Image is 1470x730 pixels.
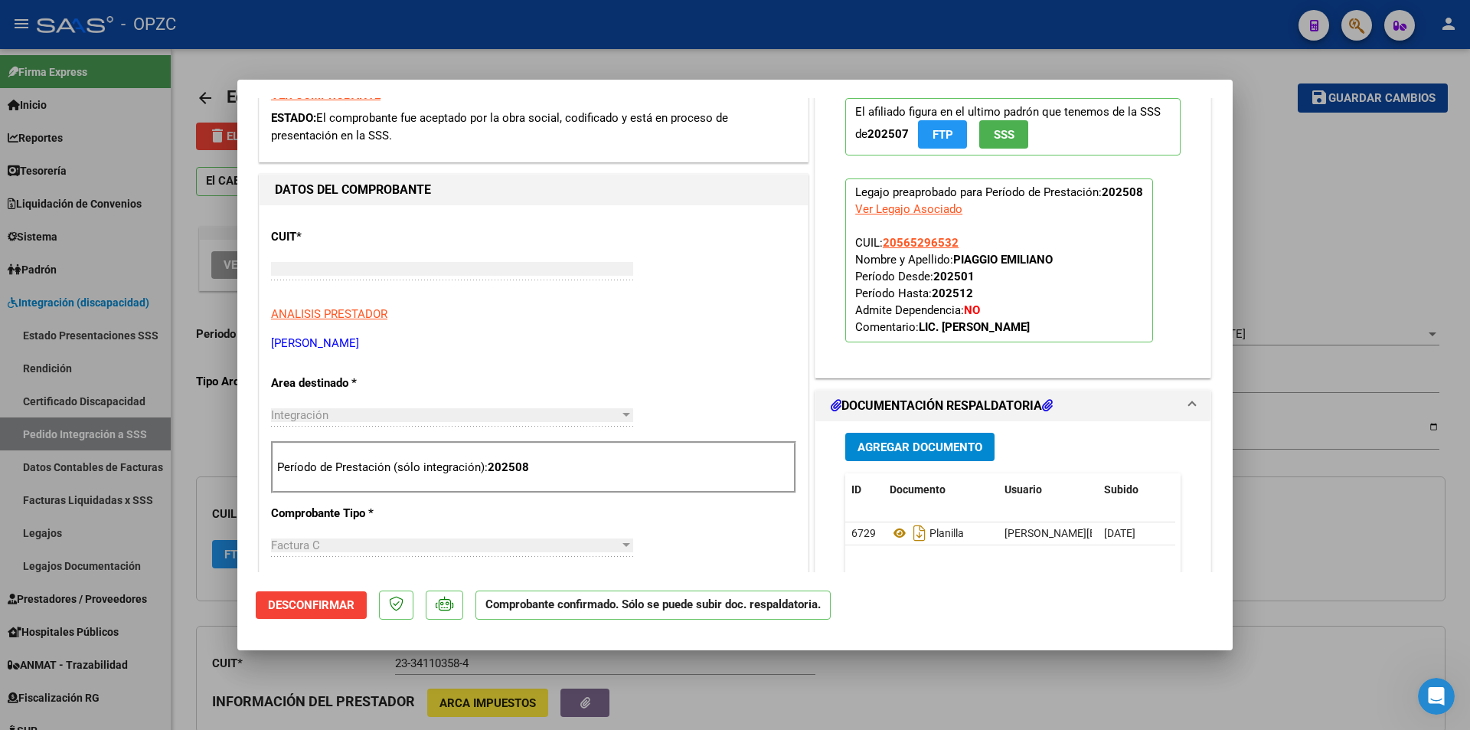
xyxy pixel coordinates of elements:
[890,483,946,496] span: Documento
[1418,678,1455,715] iframe: Intercom live chat
[815,391,1210,421] mat-expansion-panel-header: DOCUMENTACIÓN RESPALDATORIA
[277,459,790,476] p: Período de Prestación (sólo integración):
[910,521,929,545] i: Descargar documento
[979,120,1028,149] button: SSS
[271,228,429,246] p: CUIT
[1004,527,1346,539] span: [PERSON_NAME][EMAIL_ADDRESS][DOMAIN_NAME] - [PERSON_NAME]
[857,440,982,454] span: Agregar Documento
[867,127,909,141] strong: 202507
[271,505,429,522] p: Comprobante Tipo *
[884,473,998,506] datatable-header-cell: Documento
[256,591,367,619] button: Desconfirmar
[932,286,973,300] strong: 202512
[855,320,1030,334] span: Comentario:
[271,111,316,125] span: ESTADO:
[1174,473,1251,506] datatable-header-cell: Acción
[271,375,429,392] p: Area destinado *
[851,527,876,539] span: 6729
[890,527,964,539] span: Planilla
[475,591,831,620] p: Comprobante confirmado. Sólo se puede subir doc. respaldatoria.
[855,201,962,218] div: Ver Legajo Asociado
[271,335,796,352] p: [PERSON_NAME]
[1104,483,1138,496] span: Subido
[998,473,1098,506] datatable-header-cell: Usuario
[845,98,1181,155] p: El afiliado figura en el ultimo padrón que tenemos de la SSS de
[271,307,387,321] span: ANALISIS PRESTADOR
[855,236,1053,334] span: CUIL: Nombre y Apellido: Período Desde: Período Hasta: Admite Dependencia:
[918,120,967,149] button: FTP
[488,460,529,474] strong: 202508
[1098,473,1174,506] datatable-header-cell: Subido
[271,408,328,422] span: Integración
[1102,185,1143,199] strong: 202508
[883,236,959,250] span: 20565296532
[953,253,1053,267] strong: PIAGGIO EMILIANO
[815,75,1210,378] div: PREAPROBACIÓN PARA INTEGRACION
[933,128,953,142] span: FTP
[271,88,381,102] a: VER COMPROBANTE
[845,178,1153,342] p: Legajo preaprobado para Período de Prestación:
[1104,527,1135,539] span: [DATE]
[268,598,354,612] span: Desconfirmar
[994,128,1014,142] span: SSS
[271,111,728,142] span: El comprobante fue aceptado por la obra social, codificado y está en proceso de presentación en l...
[831,397,1053,415] h1: DOCUMENTACIÓN RESPALDATORIA
[275,182,431,197] strong: DATOS DEL COMPROBANTE
[964,303,980,317] strong: NO
[845,473,884,506] datatable-header-cell: ID
[919,320,1030,334] strong: LIC. [PERSON_NAME]
[1004,483,1042,496] span: Usuario
[271,538,320,552] span: Factura C
[851,483,861,496] span: ID
[933,270,975,283] strong: 202501
[845,433,995,461] button: Agregar Documento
